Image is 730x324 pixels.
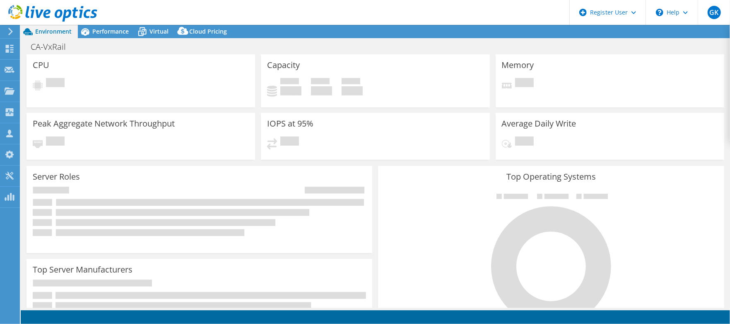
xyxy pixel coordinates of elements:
[515,136,534,148] span: Pending
[33,119,175,128] h3: Peak Aggregate Network Throughput
[342,86,363,95] h4: 0 GiB
[267,119,313,128] h3: IOPS at 95%
[92,27,129,35] span: Performance
[708,6,721,19] span: GK
[33,61,49,70] h3: CPU
[280,136,299,148] span: Pending
[33,265,133,274] h3: Top Server Manufacturers
[33,172,80,181] h3: Server Roles
[280,86,301,95] h4: 0 GiB
[502,61,534,70] h3: Memory
[46,78,65,89] span: Pending
[27,42,79,51] h1: CA-VxRail
[515,78,534,89] span: Pending
[311,86,332,95] h4: 0 GiB
[267,61,300,70] h3: Capacity
[35,27,72,35] span: Environment
[280,78,299,86] span: Used
[46,136,65,148] span: Pending
[656,9,663,16] svg: \n
[502,119,576,128] h3: Average Daily Write
[342,78,360,86] span: Total
[149,27,169,35] span: Virtual
[384,172,718,181] h3: Top Operating Systems
[189,27,227,35] span: Cloud Pricing
[311,78,330,86] span: Free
